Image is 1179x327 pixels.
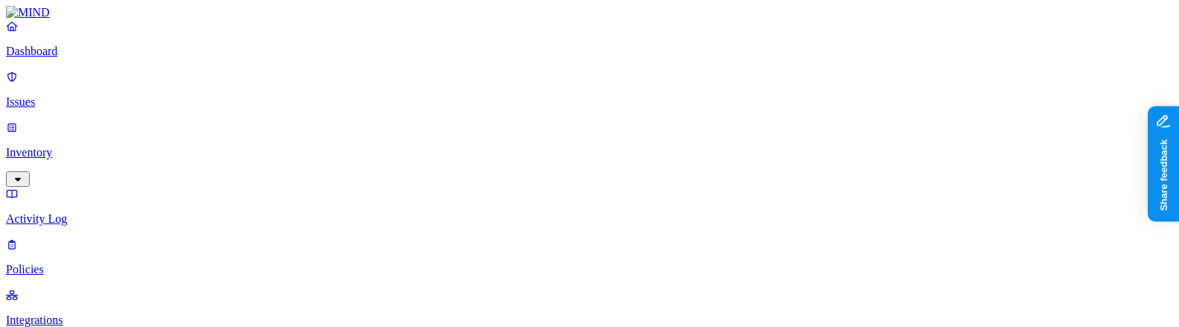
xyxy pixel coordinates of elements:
[6,19,1173,58] a: Dashboard
[6,6,1173,19] a: MIND
[1148,106,1179,221] iframe: Marker.io feedback button
[6,212,1173,226] p: Activity Log
[6,95,1173,109] p: Issues
[6,263,1173,276] p: Policies
[6,121,1173,185] a: Inventory
[6,187,1173,226] a: Activity Log
[6,45,1173,58] p: Dashboard
[6,6,50,19] img: MIND
[6,146,1173,159] p: Inventory
[6,70,1173,109] a: Issues
[6,238,1173,276] a: Policies
[6,314,1173,327] p: Integrations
